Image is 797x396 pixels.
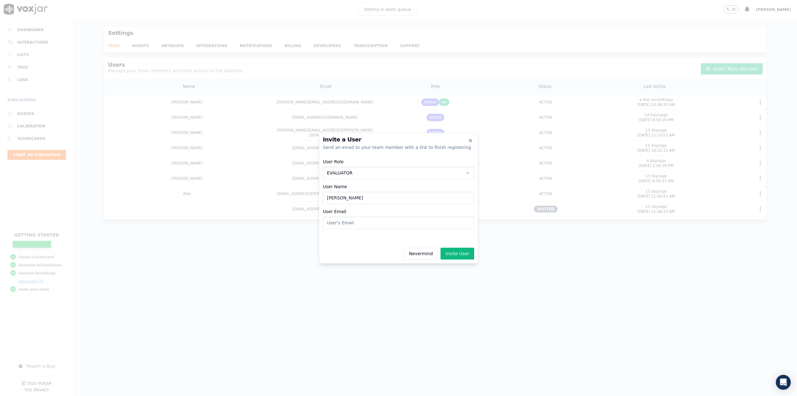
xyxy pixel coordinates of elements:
[323,159,344,164] label: User Role
[404,248,438,260] button: Nevermind
[327,170,352,176] span: EVALUATOR
[323,137,474,142] h2: Invite a User
[323,144,474,150] div: Send an email to your team member with a link to finish registering
[441,248,474,260] button: Invite User
[323,192,474,204] input: User's Name
[323,184,347,189] label: User Name
[323,217,474,229] input: User's Email
[776,375,791,390] div: Open Intercom Messenger
[323,209,346,214] label: User Email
